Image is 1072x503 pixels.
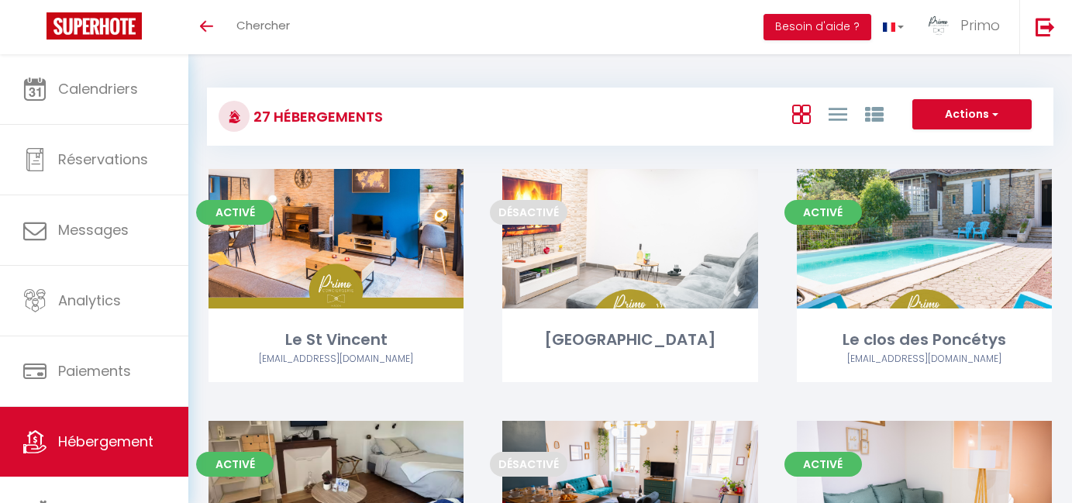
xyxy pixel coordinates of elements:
[196,452,274,477] span: Activé
[912,99,1032,130] button: Actions
[784,452,862,477] span: Activé
[490,452,567,477] span: Désactivé
[865,101,884,126] a: Vue par Groupe
[960,16,1000,35] span: Primo
[250,99,383,134] h3: 27 Hébergements
[829,101,847,126] a: Vue en Liste
[490,200,567,225] span: Désactivé
[1036,17,1055,36] img: logout
[58,361,131,381] span: Paiements
[763,14,871,40] button: Besoin d'aide ?
[792,101,811,126] a: Vue en Box
[58,220,129,239] span: Messages
[236,17,290,33] span: Chercher
[196,200,274,225] span: Activé
[927,14,950,37] img: ...
[47,12,142,40] img: Super Booking
[502,328,757,352] div: [GEOGRAPHIC_DATA]
[797,328,1052,352] div: Le clos des Poncétys
[209,352,464,367] div: Airbnb
[784,200,862,225] span: Activé
[58,291,121,310] span: Analytics
[797,352,1052,367] div: Airbnb
[58,79,138,98] span: Calendriers
[58,150,148,169] span: Réservations
[209,328,464,352] div: Le St Vincent
[58,432,153,451] span: Hébergement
